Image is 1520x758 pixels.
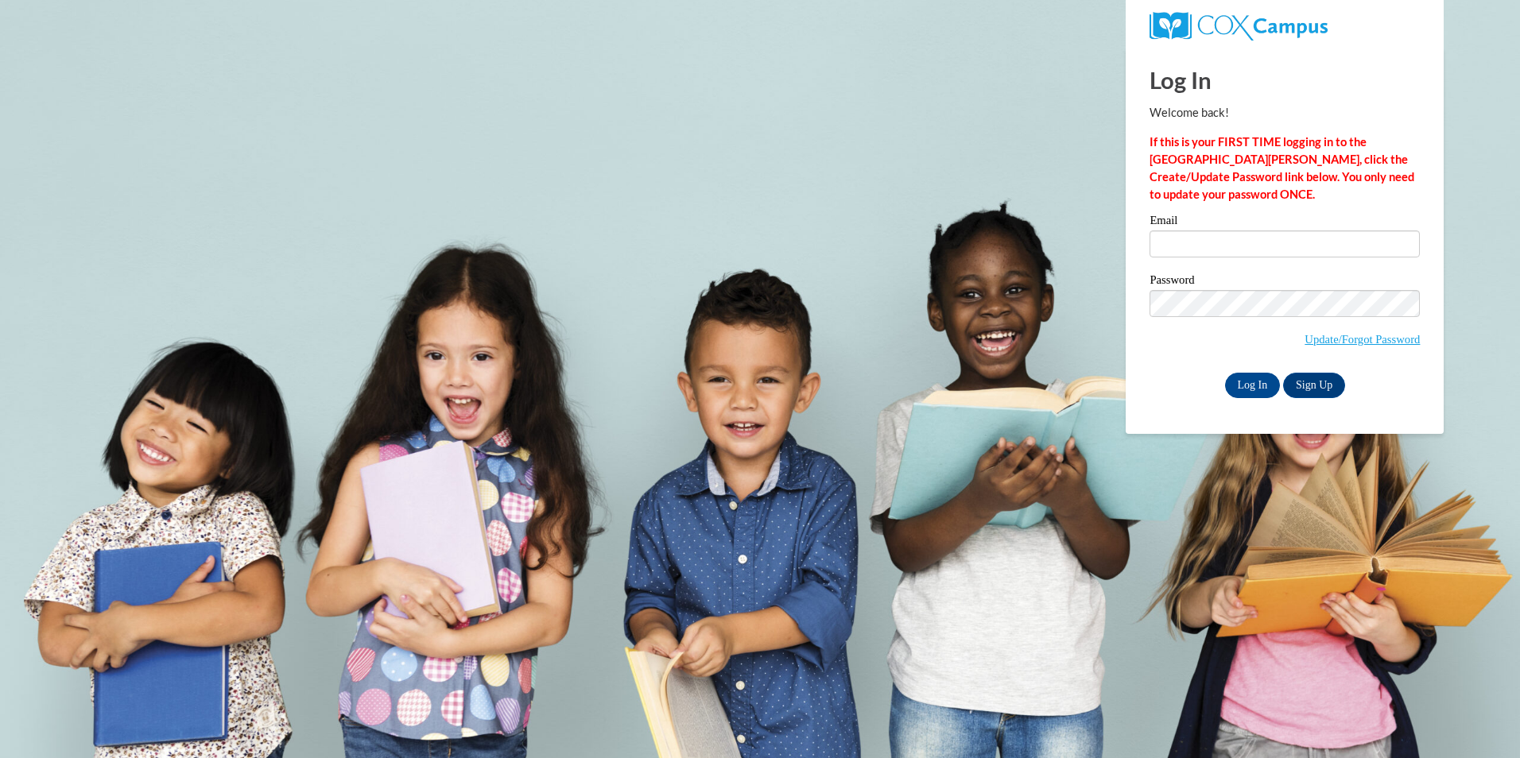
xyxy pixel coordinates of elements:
a: COX Campus [1150,18,1327,32]
p: Welcome back! [1150,104,1420,122]
label: Password [1150,274,1420,290]
h1: Log In [1150,64,1420,96]
strong: If this is your FIRST TIME logging in to the [GEOGRAPHIC_DATA][PERSON_NAME], click the Create/Upd... [1150,135,1414,201]
a: Sign Up [1283,373,1345,398]
input: Log In [1225,373,1281,398]
img: COX Campus [1150,12,1327,41]
a: Update/Forgot Password [1305,333,1420,346]
label: Email [1150,215,1420,230]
